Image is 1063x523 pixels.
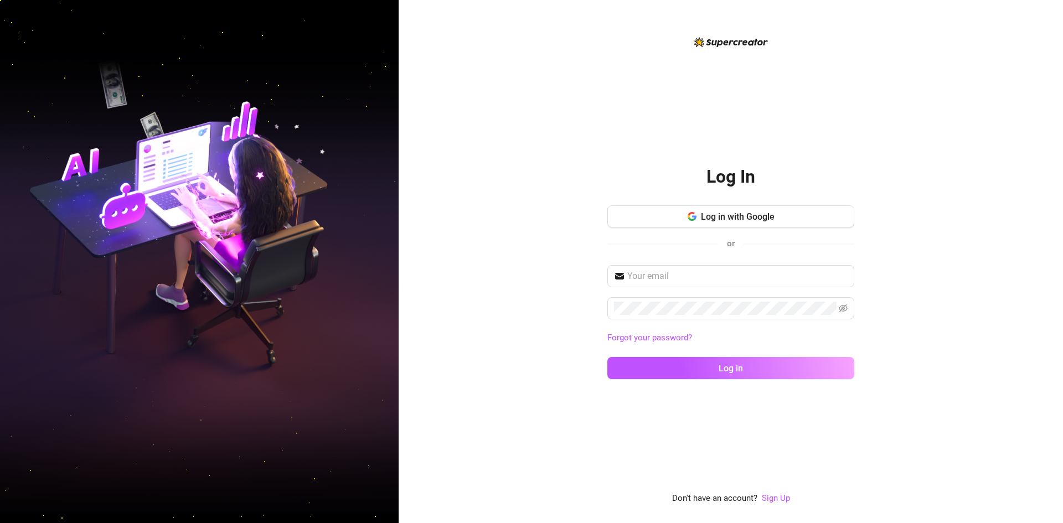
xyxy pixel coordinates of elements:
[607,332,854,345] a: Forgot your password?
[607,205,854,227] button: Log in with Google
[727,239,735,248] span: or
[607,333,692,343] a: Forgot your password?
[701,211,775,222] span: Log in with Google
[839,304,848,313] span: eye-invisible
[694,37,768,47] img: logo-BBDzfeDw.svg
[627,270,848,283] input: Your email
[607,357,854,379] button: Log in
[762,493,790,503] a: Sign Up
[762,492,790,505] a: Sign Up
[706,165,755,188] h2: Log In
[672,492,757,505] span: Don't have an account?
[719,363,743,374] span: Log in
